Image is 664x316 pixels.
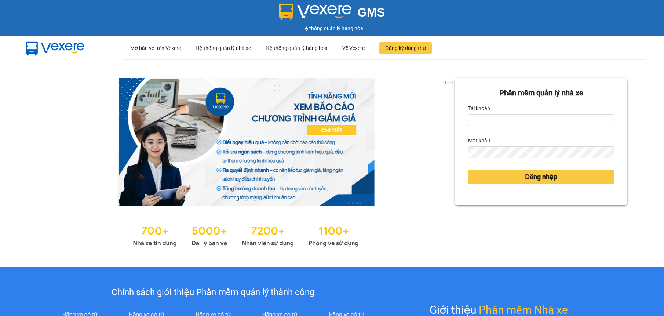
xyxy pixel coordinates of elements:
li: slide item 1 [236,197,238,200]
a: GMS [279,11,385,17]
div: Về Vexere [342,36,365,60]
span: Đăng ký dùng thử [385,44,426,52]
input: Mật khẩu [468,146,614,158]
li: slide item 3 [253,197,256,200]
div: Mở bán vé trên Vexere [130,36,181,60]
input: Tài khoản [468,114,614,126]
img: mbUUG5Q.png [18,36,92,60]
div: Phần mềm quản lý nhà xe [468,87,614,99]
div: Hệ thống quản lý hàng hóa [2,24,662,32]
span: GMS [357,6,385,19]
button: Đăng ký dùng thử [379,42,432,54]
button: previous slide / item [37,78,47,206]
li: slide item 2 [244,197,247,200]
div: Hệ thống quản lý nhà xe [196,36,251,60]
label: Tài khoản [468,102,490,114]
label: Mật khẩu [468,135,490,146]
p: 1 of 3 [442,78,455,87]
img: Statistics.png [133,221,359,249]
div: Hệ thống quản lý hàng hoá [266,36,328,60]
div: Chính sách giới thiệu Phần mềm quản lý thành công [47,286,380,299]
img: logo 2 [279,4,352,20]
button: next slide / item [445,78,455,206]
button: Đăng nhập [468,170,614,184]
span: Đăng nhập [525,172,557,182]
